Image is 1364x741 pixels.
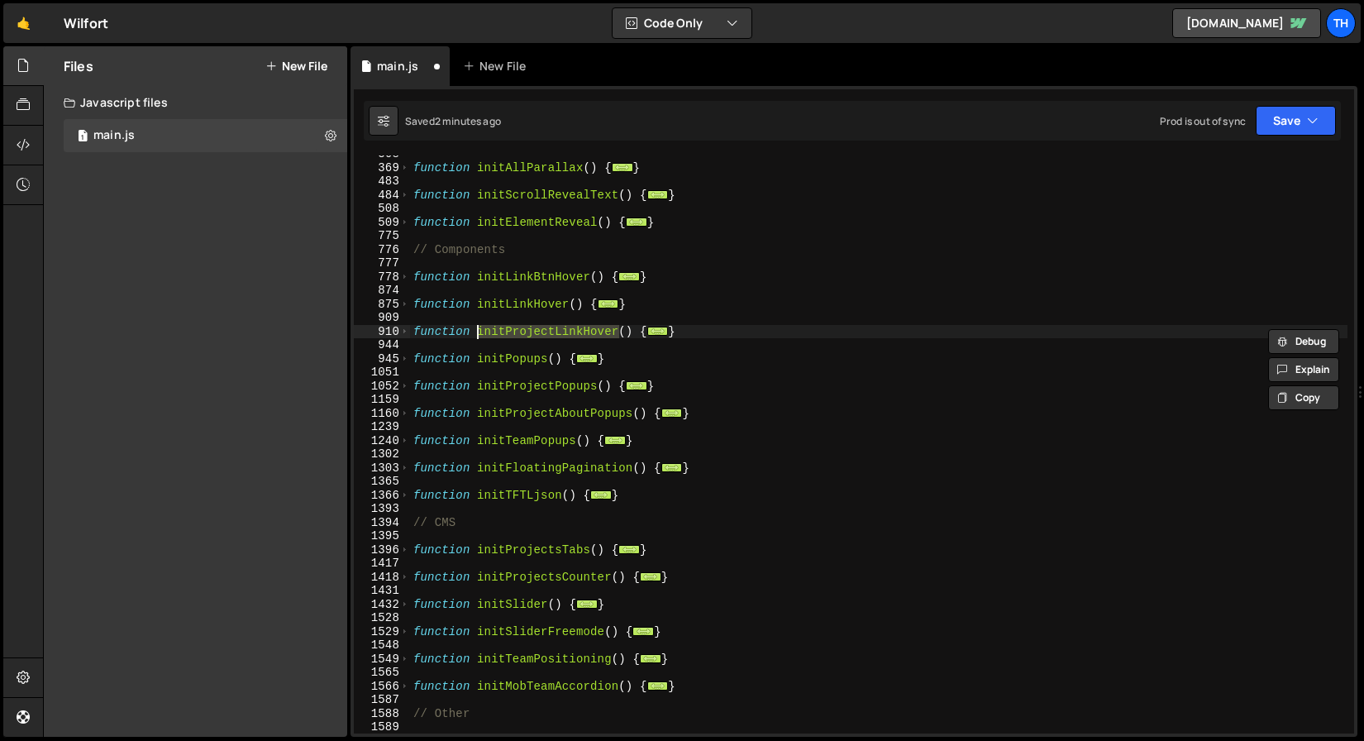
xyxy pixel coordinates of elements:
[64,119,347,152] div: 16468/44594.js
[590,490,612,499] span: ...
[626,380,647,390] span: ...
[354,202,410,216] div: 508
[354,284,410,298] div: 874
[1256,106,1336,136] button: Save
[354,366,410,380] div: 1051
[93,128,135,143] div: main.js
[618,271,640,280] span: ...
[354,598,410,612] div: 1432
[354,680,410,694] div: 1566
[354,380,410,394] div: 1052
[354,666,410,680] div: 1565
[626,217,647,226] span: ...
[354,557,410,571] div: 1417
[354,693,410,707] div: 1587
[44,86,347,119] div: Javascript files
[661,408,683,417] span: ...
[647,189,669,198] span: ...
[354,256,410,270] div: 777
[598,299,619,308] span: ...
[612,162,633,171] span: ...
[640,653,661,662] span: ...
[354,311,410,325] div: 909
[354,174,410,189] div: 483
[576,353,598,362] span: ...
[78,131,88,144] span: 1
[640,571,661,581] span: ...
[354,216,410,230] div: 509
[354,475,410,489] div: 1365
[618,544,640,553] span: ...
[354,720,410,734] div: 1589
[354,611,410,625] div: 1528
[354,325,410,339] div: 910
[354,516,410,530] div: 1394
[354,434,410,448] div: 1240
[354,543,410,557] div: 1396
[354,447,410,461] div: 1302
[463,58,532,74] div: New File
[604,435,626,444] span: ...
[354,571,410,585] div: 1418
[1268,357,1339,382] button: Explain
[354,352,410,366] div: 945
[354,229,410,243] div: 775
[647,326,669,335] span: ...
[354,189,410,203] div: 484
[354,420,410,434] div: 1239
[354,407,410,421] div: 1160
[354,707,410,721] div: 1588
[1326,8,1356,38] a: Th
[64,57,93,75] h2: Files
[354,243,410,257] div: 776
[576,599,598,608] span: ...
[1268,385,1339,410] button: Copy
[354,584,410,598] div: 1431
[354,625,410,639] div: 1529
[354,270,410,284] div: 778
[354,393,410,407] div: 1159
[613,8,751,38] button: Code Only
[1268,329,1339,354] button: Debug
[354,638,410,653] div: 1548
[1160,114,1246,128] div: Prod is out of sync
[354,502,410,516] div: 1393
[265,60,327,73] button: New File
[632,626,654,635] span: ...
[377,58,418,74] div: main.js
[405,114,501,128] div: Saved
[3,3,44,43] a: 🤙
[661,462,683,471] span: ...
[435,114,501,128] div: 2 minutes ago
[354,529,410,543] div: 1395
[354,161,410,175] div: 369
[354,653,410,667] div: 1549
[354,338,410,352] div: 944
[1172,8,1321,38] a: [DOMAIN_NAME]
[647,681,669,690] span: ...
[354,298,410,312] div: 875
[354,461,410,476] div: 1303
[354,489,410,503] div: 1366
[64,13,108,33] div: Wilfort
